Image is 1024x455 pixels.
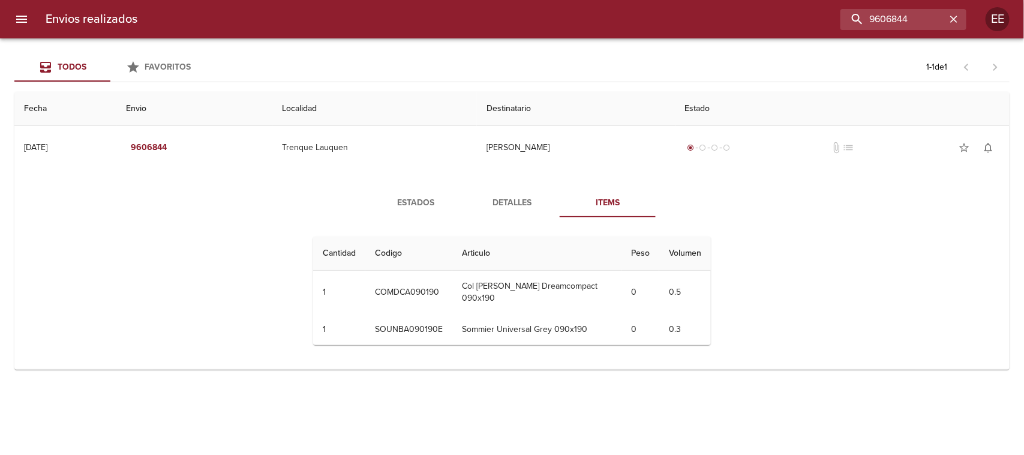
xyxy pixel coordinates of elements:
[659,237,711,271] th: Volumen
[126,137,172,159] button: 9606844
[375,196,457,211] span: Estados
[687,144,695,151] span: radio_button_checked
[621,237,659,271] th: Peso
[659,314,711,345] td: 0.3
[952,61,981,73] span: Pagina anterior
[471,196,552,211] span: Detalles
[452,314,621,345] td: Sommier Universal Grey 090x190
[842,142,854,154] span: No tiene pedido asociado
[7,5,36,34] button: menu
[986,7,1010,31] div: Abrir información de usuario
[313,314,365,345] td: 1
[313,237,365,271] th: Cantidad
[840,9,946,30] input: buscar
[313,237,711,345] table: Tabla de Items
[958,142,970,154] span: star_border
[952,136,976,160] button: Agregar a favoritos
[699,144,707,151] span: radio_button_unchecked
[24,142,47,152] div: [DATE]
[14,53,206,82] div: Tabs Envios
[986,7,1010,31] div: EE
[981,53,1010,82] span: Pagina siguiente
[621,271,659,314] td: 0
[145,62,191,72] span: Favoritos
[452,271,621,314] td: Col [PERSON_NAME] Dreamcompact 090x190
[313,271,365,314] td: 1
[272,92,477,126] th: Localidad
[46,10,137,29] h6: Envios realizados
[982,142,994,154] span: notifications_none
[477,126,675,169] td: [PERSON_NAME]
[365,237,452,271] th: Codigo
[365,314,452,345] td: SOUNBA090190E
[131,140,167,155] em: 9606844
[477,92,675,126] th: Destinatario
[272,126,477,169] td: Trenque Lauquen
[926,61,947,73] p: 1 - 1 de 1
[830,142,842,154] span: No tiene documentos adjuntos
[116,92,272,126] th: Envio
[365,271,452,314] td: COMDCA090190
[723,144,731,151] span: radio_button_unchecked
[685,142,733,154] div: Generado
[567,196,648,211] span: Items
[711,144,719,151] span: radio_button_unchecked
[976,136,1000,160] button: Activar notificaciones
[675,92,1010,126] th: Estado
[659,271,711,314] td: 0.5
[14,92,1010,370] table: Tabla de envíos del cliente
[452,237,621,271] th: Articulo
[58,62,86,72] span: Todos
[14,92,116,126] th: Fecha
[368,188,656,217] div: Tabs detalle de guia
[621,314,659,345] td: 0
